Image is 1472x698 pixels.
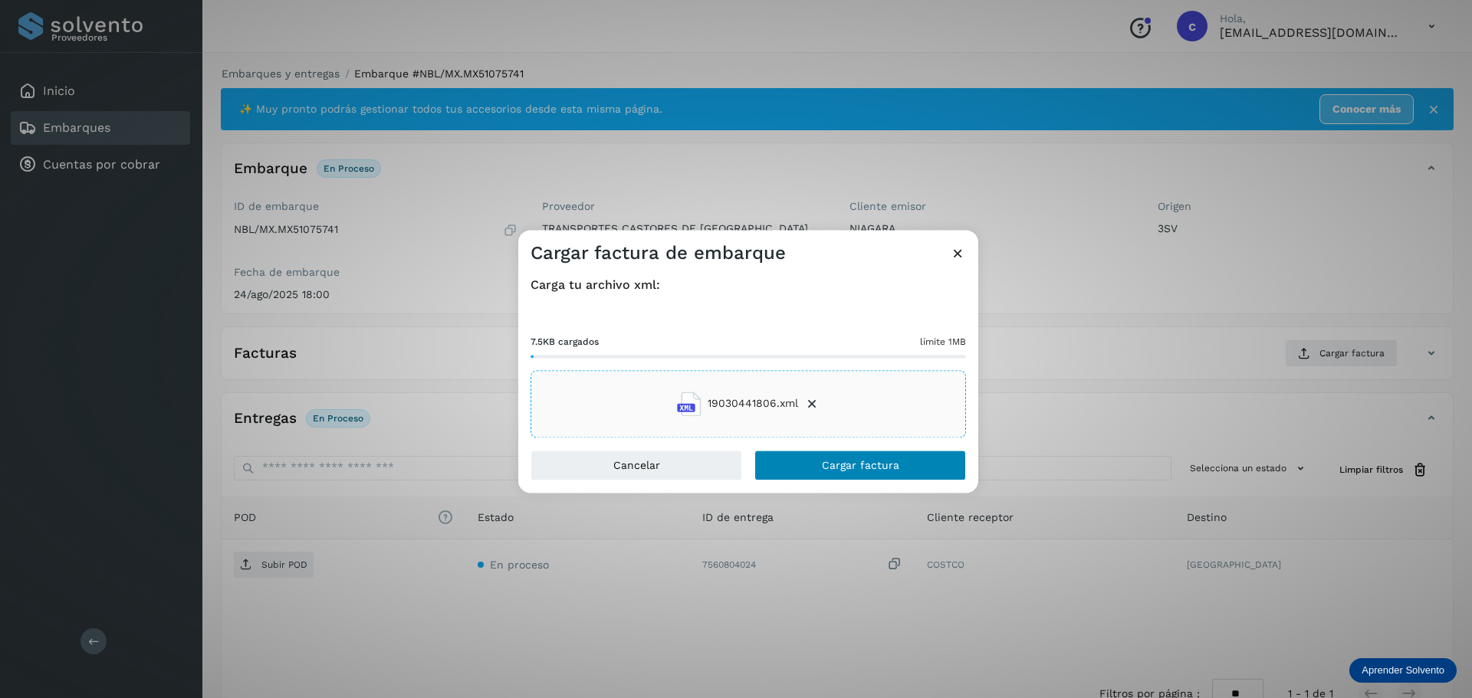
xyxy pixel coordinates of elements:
h3: Cargar factura de embarque [531,242,786,264]
span: 19030441806.xml [708,396,798,412]
p: Aprender Solvento [1362,664,1444,677]
h4: Carga tu archivo xml: [531,277,966,292]
button: Cargar factura [754,450,966,480]
span: límite 1MB [920,335,966,349]
div: Aprender Solvento [1349,658,1457,683]
button: Cancelar [531,450,742,480]
span: Cargar factura [822,460,899,470]
span: Cancelar [613,460,660,470]
span: 7.5KB cargados [531,335,599,349]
